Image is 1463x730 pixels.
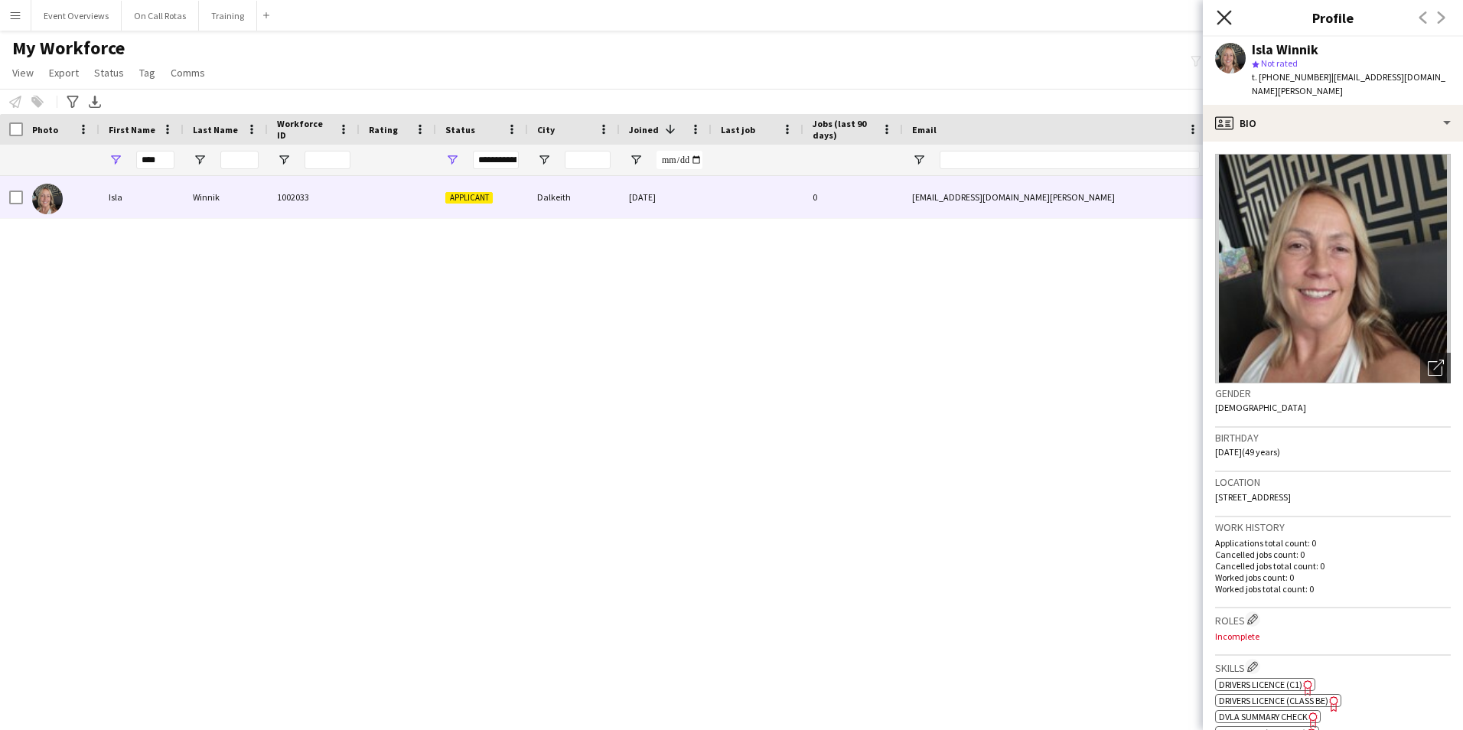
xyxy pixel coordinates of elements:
h3: Birthday [1215,431,1451,445]
button: On Call Rotas [122,1,199,31]
a: Export [43,63,85,83]
app-action-btn: Export XLSX [86,93,104,111]
span: | [EMAIL_ADDRESS][DOMAIN_NAME][PERSON_NAME] [1252,71,1445,96]
span: Rating [369,124,398,135]
div: Winnik [184,176,268,218]
button: Open Filter Menu [912,153,926,167]
span: DVLA Summary Check [1219,711,1308,722]
input: City Filter Input [565,151,611,169]
span: Drivers Licence (C1) [1219,679,1302,690]
span: t. [PHONE_NUMBER] [1252,71,1331,83]
input: Email Filter Input [940,151,1200,169]
span: Joined [629,124,659,135]
span: Drivers Licence (Class BE) [1219,695,1328,706]
p: Cancelled jobs count: 0 [1215,549,1451,560]
button: Open Filter Menu [537,153,551,167]
span: Export [49,66,79,80]
button: Open Filter Menu [629,153,643,167]
a: Tag [133,63,161,83]
h3: Profile [1203,8,1463,28]
span: Last job [721,124,755,135]
div: Dalkeith [528,176,620,218]
h3: Skills [1215,659,1451,675]
div: 0 [803,176,903,218]
h3: Work history [1215,520,1451,534]
span: Tag [139,66,155,80]
div: [DATE] [620,176,712,218]
div: Open photos pop-in [1420,353,1451,383]
p: Cancelled jobs total count: 0 [1215,560,1451,572]
span: View [12,66,34,80]
app-action-btn: Advanced filters [64,93,82,111]
span: Email [912,124,937,135]
span: Workforce ID [277,118,332,141]
span: Photo [32,124,58,135]
h3: Roles [1215,611,1451,627]
button: Open Filter Menu [277,153,291,167]
span: [STREET_ADDRESS] [1215,491,1291,503]
input: Workforce ID Filter Input [305,151,350,169]
span: [DEMOGRAPHIC_DATA] [1215,402,1306,413]
span: [DATE] (49 years) [1215,446,1280,458]
span: First Name [109,124,155,135]
h3: Gender [1215,386,1451,400]
button: Training [199,1,257,31]
div: Bio [1203,105,1463,142]
input: Joined Filter Input [657,151,702,169]
span: Last Name [193,124,238,135]
p: Worked jobs count: 0 [1215,572,1451,583]
div: 1002033 [268,176,360,218]
p: Worked jobs total count: 0 [1215,583,1451,595]
button: Open Filter Menu [109,153,122,167]
button: Event Overviews [31,1,122,31]
span: Not rated [1261,57,1298,69]
span: Status [445,124,475,135]
p: Applications total count: 0 [1215,537,1451,549]
input: Last Name Filter Input [220,151,259,169]
span: Applicant [445,192,493,204]
a: View [6,63,40,83]
a: Status [88,63,130,83]
span: Comms [171,66,205,80]
div: Isla Winnik [1252,43,1318,57]
img: Crew avatar or photo [1215,154,1451,383]
h3: Location [1215,475,1451,489]
span: Jobs (last 90 days) [813,118,875,141]
span: Status [94,66,124,80]
div: [EMAIL_ADDRESS][DOMAIN_NAME][PERSON_NAME] [903,176,1209,218]
a: Comms [165,63,211,83]
img: Isla Winnik [32,184,63,214]
span: My Workforce [12,37,125,60]
button: Open Filter Menu [445,153,459,167]
p: Incomplete [1215,631,1451,642]
button: Open Filter Menu [193,153,207,167]
input: First Name Filter Input [136,151,174,169]
span: City [537,124,555,135]
div: Isla [99,176,184,218]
